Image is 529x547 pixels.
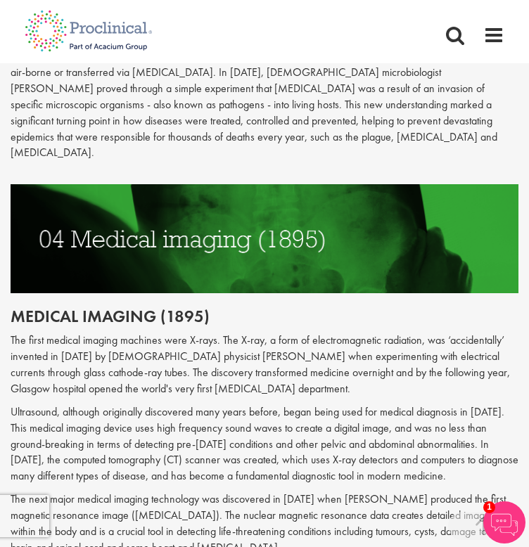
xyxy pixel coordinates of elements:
[11,307,518,326] h2: Medical imaging (1895)
[11,333,518,397] p: The first medical imaging machines were X-rays. The X-ray, a form of electromagnetic radiation, w...
[11,404,518,484] p: Ultrasound, although originally discovered many years before, began being used for medical diagno...
[483,501,525,543] img: Chatbot
[483,501,495,513] span: 1
[11,32,518,161] p: Before the ‘germ’ theory came about, the widely believed theory was that disease was caused by ‘s...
